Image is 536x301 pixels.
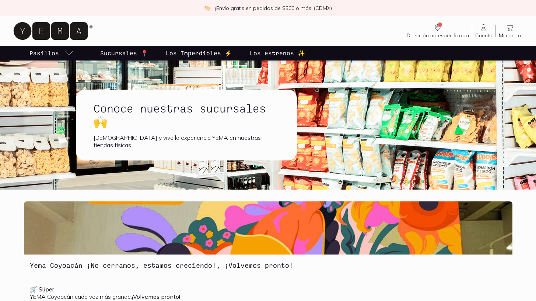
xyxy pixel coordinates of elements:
[94,134,279,149] div: [DEMOGRAPHIC_DATA] y vive la experiencia YEMA en nuestras tiendas físicas
[472,23,495,39] a: Cuenta
[496,23,524,39] a: Mi carrito
[475,32,493,39] span: Cuenta
[30,286,507,300] p: YEMA Coyoacán cada vez más grande.
[99,46,150,60] a: Sucursales 📍
[407,32,469,39] span: Dirección no especificada
[100,49,148,58] p: Sucursales 📍
[24,201,512,255] img: Yema Coyoacán ¡No cerramos, estamos creciendo!, ¡Volvemos pronto!
[76,90,320,160] a: Conoce nuestras sucursales 🙌[DEMOGRAPHIC_DATA] y vive la experiencia YEMA en nuestras tiendas fís...
[164,46,234,60] a: Los Imperdibles ⚡️
[248,46,306,60] a: Los estrenos ✨
[404,23,472,39] a: Dirección no especificada
[250,49,305,58] p: Los estrenos ✨
[28,46,75,60] a: pasillo-todos-link
[499,32,521,39] span: Mi carrito
[132,293,180,300] b: ¡Volvemos pronto!
[204,5,211,11] img: check
[166,49,232,58] p: Los Imperdibles ⚡️
[215,4,332,12] p: ¡Envío gratis en pedidos de $500 o más! (CDMX)
[29,49,59,58] p: Pasillos
[30,286,54,293] b: 🛒 Súper
[94,101,279,128] h1: Conoce nuestras sucursales 🙌
[30,260,507,270] h3: Yema Coyoacán ¡No cerramos, estamos creciendo!, ¡Volvemos pronto!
